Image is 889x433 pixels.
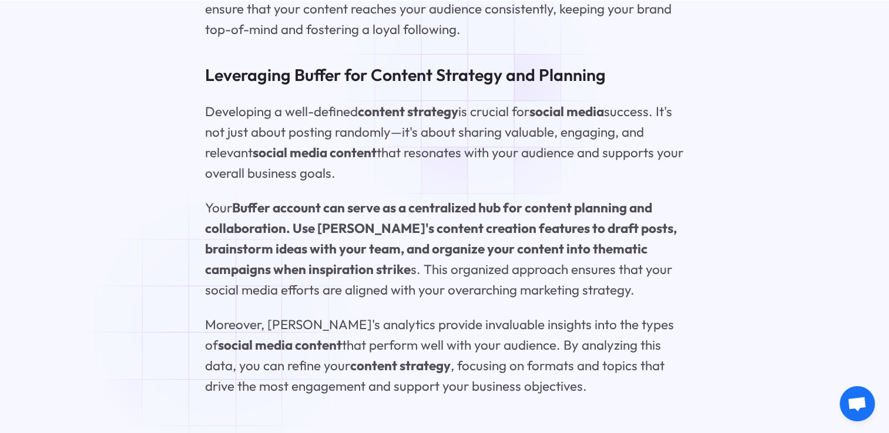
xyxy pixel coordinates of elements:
h3: Leveraging Buffer for Content Strategy and Planning [205,63,684,87]
p: Developing a well-defined is crucial for success. It's not just about posting randomly—it's about... [205,102,684,184]
strong: content strategy [358,103,458,120]
div: Open chat [840,386,875,421]
p: Moreover, [PERSON_NAME]'s analytics provide invaluable insights into the types of that perform we... [205,314,684,397]
strong: social media content [218,337,342,353]
strong: social media content [253,144,377,161]
strong: Buffer account can serve as a centralized hub for content planning and collaboration. Use [PERSON... [205,199,677,278]
p: Your s. This organized approach ensures that your social media efforts are aligned with your over... [205,198,684,300]
strong: social media [529,103,604,120]
strong: content strategy [350,357,451,374]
